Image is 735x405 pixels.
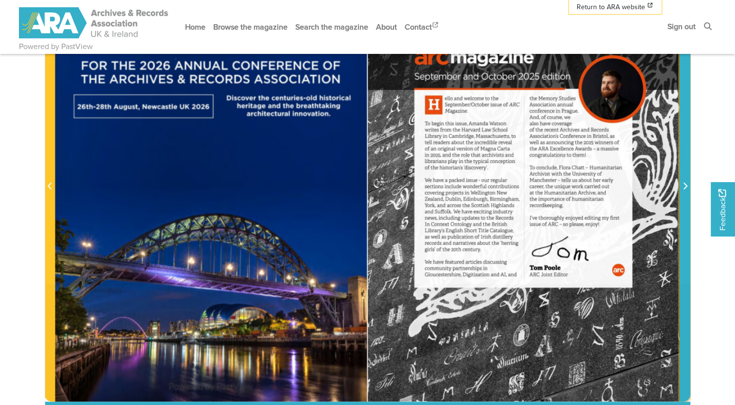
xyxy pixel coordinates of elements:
a: Powered by PastView [19,41,93,52]
a: Would you like to provide feedback? [711,182,735,236]
a: About [372,14,401,40]
span: Return to ARA website [577,2,645,12]
img: ARA - ARC Magazine | Powered by PastView [19,7,170,38]
a: Browse the magazine [209,14,291,40]
a: Sign out [664,14,700,39]
span: Feedback [717,189,728,231]
a: ARA - ARC Magazine | Powered by PastView logo [19,2,170,44]
a: Search the magazine [291,14,372,40]
a: Contact [401,14,444,40]
a: Home [181,14,209,40]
